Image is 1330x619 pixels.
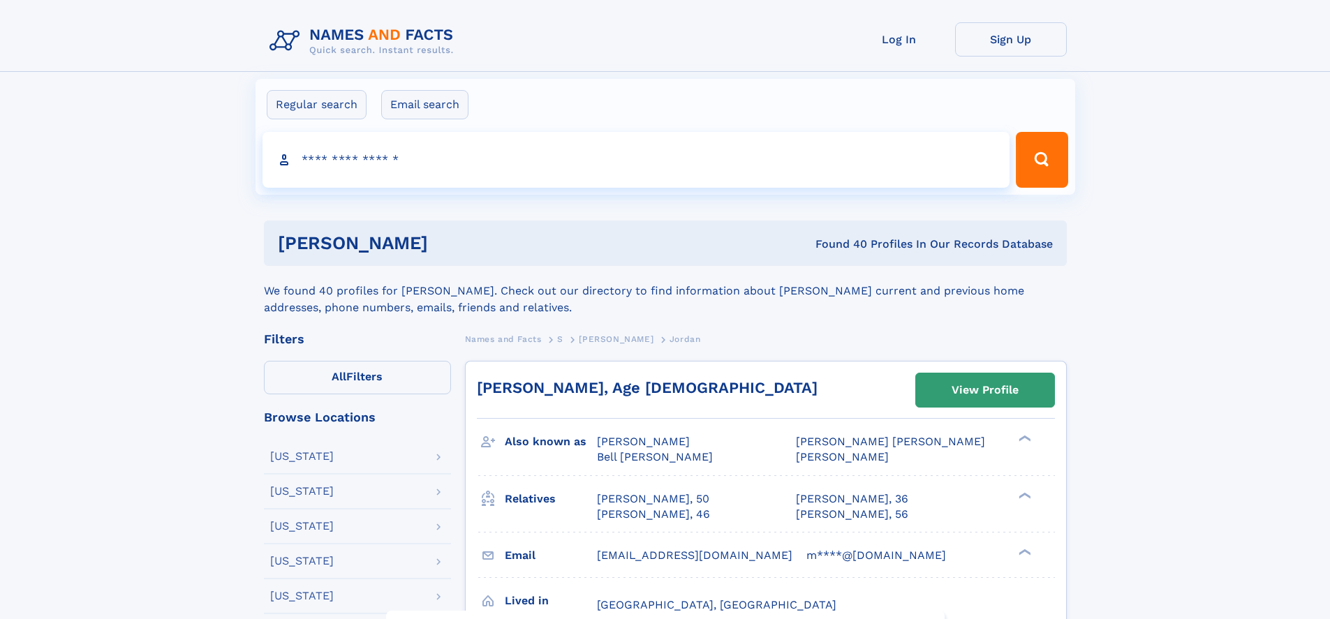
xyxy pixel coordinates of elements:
div: View Profile [952,374,1019,406]
div: [US_STATE] [270,486,334,497]
button: Search Button [1016,132,1067,188]
a: Log In [843,22,955,57]
span: Jordan [670,334,701,344]
span: [EMAIL_ADDRESS][DOMAIN_NAME] [597,549,792,562]
span: [PERSON_NAME] [579,334,653,344]
input: search input [263,132,1010,188]
a: [PERSON_NAME] [579,330,653,348]
span: [PERSON_NAME] [796,450,889,463]
span: Bell [PERSON_NAME] [597,450,713,463]
a: Names and Facts [465,330,542,348]
h3: Email [505,544,597,567]
h1: [PERSON_NAME] [278,234,622,252]
h3: Relatives [505,487,597,511]
div: [US_STATE] [270,590,334,602]
div: [US_STATE] [270,521,334,532]
span: [PERSON_NAME] [597,435,690,448]
div: [US_STATE] [270,555,334,567]
div: ❯ [1015,491,1032,500]
a: [PERSON_NAME], 50 [597,491,709,507]
div: ❯ [1015,434,1032,443]
a: View Profile [916,373,1054,407]
a: Sign Up [955,22,1067,57]
span: S [557,334,563,344]
a: [PERSON_NAME], 56 [796,507,908,522]
label: Filters [264,361,451,394]
a: [PERSON_NAME], 36 [796,491,908,507]
a: [PERSON_NAME], Age [DEMOGRAPHIC_DATA] [477,379,818,396]
span: [PERSON_NAME] [PERSON_NAME] [796,435,985,448]
label: Regular search [267,90,367,119]
a: [PERSON_NAME], 46 [597,507,710,522]
div: [US_STATE] [270,451,334,462]
img: Logo Names and Facts [264,22,465,60]
h3: Also known as [505,430,597,454]
div: Browse Locations [264,411,451,424]
div: Filters [264,333,451,345]
h3: Lived in [505,589,597,613]
div: We found 40 profiles for [PERSON_NAME]. Check out our directory to find information about [PERSON... [264,266,1067,316]
span: All [332,370,346,383]
span: [GEOGRAPHIC_DATA], [GEOGRAPHIC_DATA] [597,598,836,611]
a: S [557,330,563,348]
div: Found 40 Profiles In Our Records Database [621,237,1053,252]
div: ❯ [1015,547,1032,556]
label: Email search [381,90,468,119]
